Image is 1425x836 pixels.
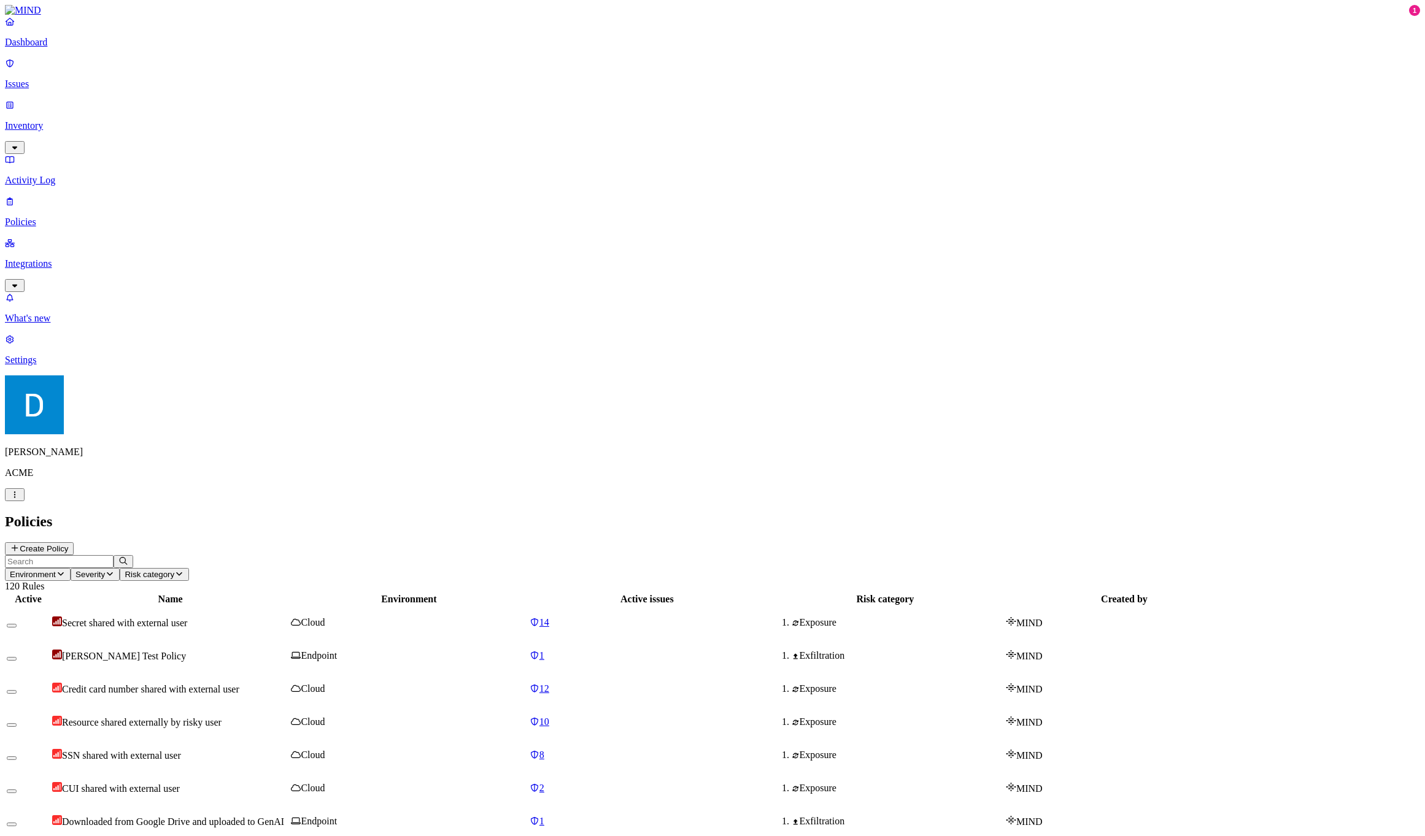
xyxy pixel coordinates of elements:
a: 2 [530,783,765,794]
span: 10 [539,716,549,727]
span: 14 [539,617,549,627]
a: Issues [5,58,1420,90]
div: Active issues [530,594,765,605]
span: 1 [539,816,544,826]
div: Exposure [792,617,1003,628]
img: mind-logo-icon [1006,650,1016,659]
p: ACME [5,467,1420,478]
a: 14 [530,617,765,628]
p: Inventory [5,120,1420,131]
img: mind-logo-icon [1006,616,1016,626]
img: mind-logo-icon [1006,782,1016,792]
a: 1 [530,816,765,827]
p: Settings [5,355,1420,366]
div: Exfiltration [792,816,1003,827]
span: MIND [1016,816,1043,827]
span: Cloud [301,683,325,694]
div: Active [7,594,50,605]
p: Policies [5,217,1420,228]
a: Integrations [5,237,1420,290]
a: Dashboard [5,16,1420,48]
div: Risk category [767,594,1003,605]
span: Resource shared externally by risky user [62,717,222,727]
img: mind-logo-icon [1006,683,1016,692]
span: MIND [1016,750,1043,761]
div: Environment [291,594,527,605]
img: Daniel Golshani [5,375,64,434]
span: Downloaded from Google Drive and uploaded to GenAI [62,816,284,827]
span: Environment [10,570,56,579]
span: CUI shared with external user [62,783,180,794]
a: What's new [5,292,1420,324]
a: 12 [530,683,765,694]
span: [PERSON_NAME] Test Policy [62,651,186,661]
h2: Policies [5,513,1420,530]
a: 1 [530,650,765,661]
a: Inventory [5,99,1420,152]
div: Name [52,594,288,605]
div: Exposure [792,683,1003,694]
span: Cloud [301,783,325,793]
span: 120 Rules [5,581,44,591]
span: 1 [539,650,544,661]
span: MIND [1016,717,1043,727]
span: Cloud [301,750,325,760]
img: severity-high [52,782,62,792]
span: MIND [1016,684,1043,694]
a: Policies [5,196,1420,228]
span: SSN shared with external user [62,750,181,761]
img: severity-high [52,749,62,759]
a: Activity Log [5,154,1420,186]
img: MIND [5,5,41,16]
img: severity-high [52,683,62,692]
span: 12 [539,683,549,694]
a: MIND [5,5,1420,16]
div: 1 [1409,5,1420,16]
span: 8 [539,750,544,760]
span: Credit card number shared with external user [62,684,239,694]
span: Secret shared with external user [62,618,187,628]
p: [PERSON_NAME] [5,447,1420,458]
img: severity-high [52,716,62,726]
div: Exposure [792,783,1003,794]
button: Create Policy [5,542,74,555]
span: MIND [1016,618,1043,628]
a: 8 [530,750,765,761]
span: Endpoint [301,650,337,661]
img: severity-high [52,815,62,825]
div: Created by [1006,594,1243,605]
span: Cloud [301,617,325,627]
p: What's new [5,313,1420,324]
p: Integrations [5,258,1420,269]
div: Exposure [792,716,1003,727]
a: Settings [5,334,1420,366]
span: Cloud [301,716,325,727]
span: 2 [539,783,544,793]
img: severity-critical [52,650,62,659]
p: Activity Log [5,175,1420,186]
p: Issues [5,79,1420,90]
span: Endpoint [301,816,337,826]
input: Search [5,555,114,568]
a: 10 [530,716,765,727]
div: Exposure [792,750,1003,761]
img: mind-logo-icon [1006,716,1016,726]
span: MIND [1016,783,1043,794]
img: severity-critical [52,616,62,626]
img: mind-logo-icon [1006,749,1016,759]
span: Risk category [125,570,174,579]
div: Exfiltration [792,650,1003,661]
span: Severity [75,570,105,579]
span: MIND [1016,651,1043,661]
img: mind-logo-icon [1006,815,1016,825]
p: Dashboard [5,37,1420,48]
